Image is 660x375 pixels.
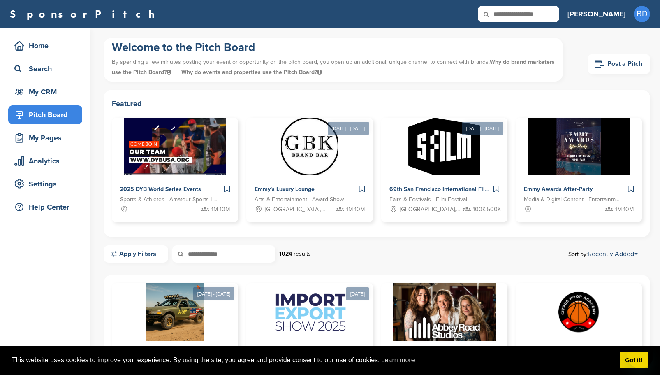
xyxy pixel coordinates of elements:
div: Pitch Board [12,107,82,122]
a: Sponsorpitch & 2025 DYB World Series Events Sports & Athletes - Amateur Sports Leagues 1M-10M [112,118,238,222]
span: Media & Digital Content - Entertainment [524,195,621,204]
a: Recently Added [588,250,638,258]
div: [DATE] - [DATE] [328,122,369,135]
img: Sponsorpitch & [124,118,226,175]
a: Settings [8,175,82,193]
span: 1M-10M [615,205,634,214]
span: 100K-500K [473,205,501,214]
h3: [PERSON_NAME] [567,8,625,20]
span: 2025 DYB World Series Events [120,186,201,193]
a: dismiss cookie message [620,352,648,369]
a: Search [8,59,82,78]
p: By spending a few minutes posting your event or opportunity on the pitch board, you open up an ad... [112,55,555,79]
div: Analytics [12,154,82,168]
strong: 1024 [279,250,292,257]
span: Fairs & Festivals - Film Festival [389,195,467,204]
span: 1M-10M [346,205,365,214]
a: Post a Pitch [588,54,650,74]
span: [GEOGRAPHIC_DATA], [GEOGRAPHIC_DATA] [400,205,461,214]
a: My CRM [8,82,82,101]
div: [DATE] - [DATE] [462,122,503,135]
span: results [294,250,311,257]
img: Sponsorpitch & [281,118,338,175]
a: [DATE] - [DATE] Sponsorpitch & 69th San Francisco International Film Festival Fairs & Festivals -... [381,105,507,222]
a: Apply Filters [104,245,168,263]
h1: Welcome to the Pitch Board [112,40,555,55]
a: [PERSON_NAME] [567,5,625,23]
a: Analytics [8,151,82,170]
span: Why do events and properties use the Pitch Board? [181,69,322,76]
div: Help Center [12,200,82,214]
span: Arts & Entertainment - Award Show [255,195,344,204]
img: Sponsorpitch & [550,283,607,341]
div: Settings [12,177,82,191]
div: My CRM [12,84,82,99]
span: 1M-10M [211,205,230,214]
span: [GEOGRAPHIC_DATA], [GEOGRAPHIC_DATA] [265,205,326,214]
a: learn more about cookies [380,354,416,366]
img: Sponsorpitch & [266,283,354,341]
span: BD [634,6,650,22]
span: 69th San Francisco International Film Festival [389,186,512,193]
a: Help Center [8,198,82,217]
img: Sponsorpitch & [393,283,496,341]
h2: Featured [112,98,642,109]
a: Sponsorpitch & Emmy Awards After-Party Media & Digital Content - Entertainment 1M-10M [516,118,642,222]
a: Home [8,36,82,55]
div: Search [12,61,82,76]
a: Pitch Board [8,105,82,124]
img: Sponsorpitch & [146,283,204,341]
div: [DATE] [346,287,369,300]
img: Sponsorpitch & [408,118,480,175]
span: Emmy Awards After-Party [524,186,593,193]
div: My Pages [12,130,82,145]
span: Emmy's Luxury Lounge [255,186,315,193]
span: Sort by: [568,251,638,257]
iframe: Button to launch messaging window [627,342,653,368]
a: SponsorPitch [10,9,160,19]
div: [DATE] - [DATE] [193,287,234,300]
div: Home [12,38,82,53]
a: [DATE] - [DATE] Sponsorpitch & Emmy's Luxury Lounge Arts & Entertainment - Award Show [GEOGRAPHIC... [246,105,373,222]
span: This website uses cookies to improve your experience. By using the site, you agree and provide co... [12,354,613,366]
img: Sponsorpitch & [528,118,630,175]
a: My Pages [8,128,82,147]
span: Sports & Athletes - Amateur Sports Leagues [120,195,218,204]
